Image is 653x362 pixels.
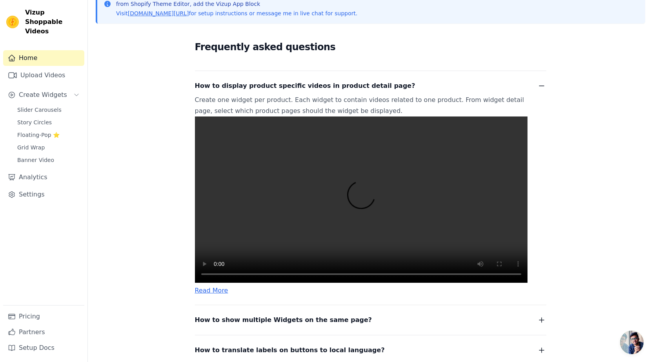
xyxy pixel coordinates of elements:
span: Floating-Pop ⭐ [17,131,60,139]
img: Vizup [6,16,19,28]
p: Visit for setup instructions or message me in live chat for support. [116,9,357,17]
a: Banner Video [13,155,84,166]
span: Banner Video [17,156,54,164]
span: How to display product specific videos in product detail page? [195,80,415,91]
a: Setup Docs [3,340,84,356]
span: How to show multiple Widgets on the same page? [195,315,372,326]
button: How to translate labels on buttons to local language? [195,345,546,356]
button: Create Widgets [3,87,84,103]
a: Settings [3,187,84,202]
a: Floating-Pop ⭐ [13,129,84,140]
button: How to show multiple Widgets on the same page? [195,315,546,326]
a: Upload Videos [3,67,84,83]
a: Partners [3,324,84,340]
span: Grid Wrap [17,144,45,151]
a: Read More [195,287,228,294]
span: Create Widgets [19,90,67,100]
h2: Frequently asked questions [195,39,546,55]
span: Vizup Shoppable Videos [25,8,81,36]
button: How to display product specific videos in product detail page? [195,80,546,91]
a: Home [3,50,84,66]
span: Story Circles [17,118,52,126]
a: Analytics [3,169,84,185]
a: Pricing [3,309,84,324]
span: How to translate labels on buttons to local language? [195,345,385,356]
a: Slider Carousels [13,104,84,115]
p: Create one widget per product. Each widget to contain videos related to one product. From widget ... [195,95,527,283]
div: Open chat [620,331,644,354]
span: Slider Carousels [17,106,62,114]
a: Story Circles [13,117,84,128]
a: [DOMAIN_NAME][URL] [128,10,189,16]
a: Grid Wrap [13,142,84,153]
